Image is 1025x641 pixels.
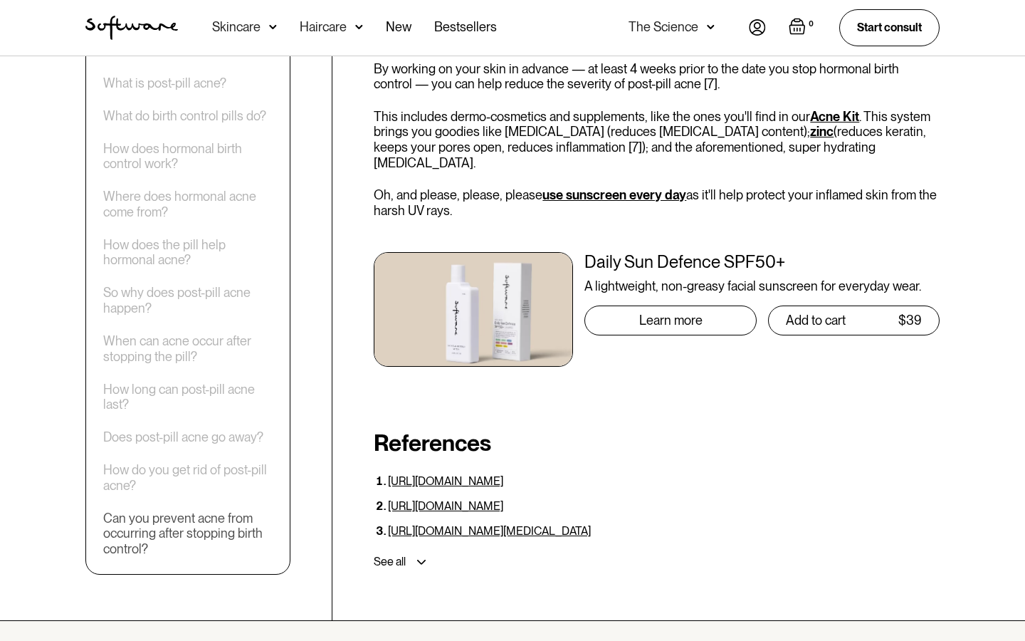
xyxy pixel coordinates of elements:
a: Where does hormonal acne come from? [103,189,273,220]
div: $39 [898,313,922,328]
a: home [85,16,178,40]
a: Does post-pill acne go away? [103,430,263,446]
a: When can acne occur after stopping the pill? [103,333,273,364]
img: arrow down [269,20,277,34]
h2: References [374,429,940,457]
a: What is post-pill acne? [103,75,226,91]
img: Software Logo [85,16,178,40]
div: 0 [806,18,816,31]
a: Can you prevent acne from occurring after stopping birth control? [103,511,273,557]
a: Start consult [839,9,940,46]
a: Open empty cart [789,18,816,38]
a: How long can post-pill acne last? [103,382,273,412]
a: [URL][DOMAIN_NAME][MEDICAL_DATA] [388,524,591,538]
div: Skincare [212,20,261,34]
div: Daily Sun Defence SPF50+ [584,252,940,273]
a: Daily Sun Defence SPF50+A lightweight, non-greasy facial sunscreen for everyday wear.Learn moreAd... [374,252,940,367]
p: This includes dermo-cosmetics and supplements, like the ones you'll find in our . This system bri... [374,109,940,170]
p: Oh, and please, please, please as it'll help protect your inflamed skin from the harsh UV rays. [374,187,940,218]
div: Learn more [639,313,703,328]
a: How does hormonal birth control work? [103,141,273,172]
img: arrow down [707,20,715,34]
a: How does the pill help hormonal acne? [103,237,273,268]
img: arrow down [355,20,363,34]
a: use sunscreen every day [542,187,686,202]
a: [URL][DOMAIN_NAME] [388,474,503,488]
a: What do birth control pills do? [103,108,266,124]
a: [URL][DOMAIN_NAME] [388,499,503,513]
div: The Science [629,20,698,34]
a: Acne Kit [810,109,859,124]
div: See all [374,555,406,569]
div: A lightweight, non-greasy facial sunscreen for everyday wear. [584,278,940,294]
div: Add to cart [786,313,846,328]
a: So why does post-pill acne happen? [103,286,273,316]
a: zinc [810,124,834,139]
div: Haircare [300,20,347,34]
a: How do you get rid of post-pill acne? [103,463,273,494]
p: By working on your skin in advance — at least 4 weeks prior to the date you stop hormonal birth c... [374,61,940,92]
